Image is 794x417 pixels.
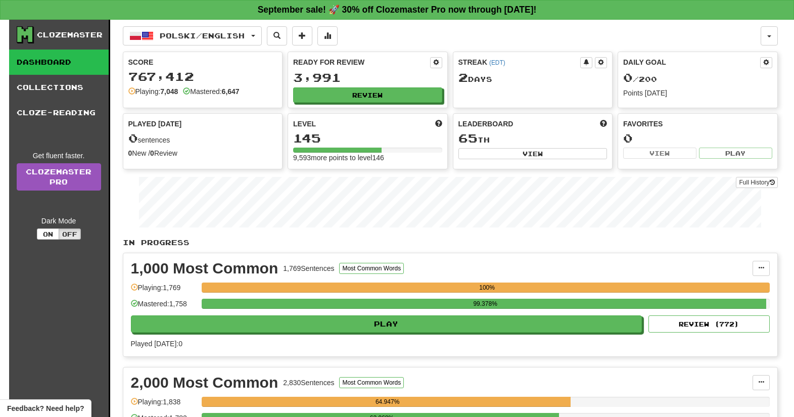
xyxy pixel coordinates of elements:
[183,86,239,97] div: Mastered:
[458,119,513,129] span: Leaderboard
[293,153,442,163] div: 9,593 more points to level 146
[293,71,442,84] div: 3,991
[17,151,101,161] div: Get fluent faster.
[59,228,81,240] button: Off
[9,75,109,100] a: Collections
[623,70,633,84] span: 0
[435,119,442,129] span: Score more points to level up
[131,375,278,390] div: 2,000 Most Common
[128,86,178,97] div: Playing:
[131,283,197,299] div: Playing: 1,769
[623,148,696,159] button: View
[623,75,657,83] span: / 200
[458,131,478,145] span: 65
[699,148,772,159] button: Play
[131,397,197,413] div: Playing: 1,838
[267,26,287,45] button: Search sentences
[9,100,109,125] a: Cloze-Reading
[339,377,404,388] button: Most Common Words
[205,299,766,309] div: 99.378%
[222,87,240,96] strong: 6,647
[293,87,442,103] button: Review
[123,26,262,45] button: Polski/English
[458,148,608,159] button: View
[7,403,84,413] span: Open feedback widget
[37,228,59,240] button: On
[205,397,571,407] div: 64.947%
[150,149,154,157] strong: 0
[128,57,277,67] div: Score
[131,315,642,333] button: Play
[17,163,101,191] a: ClozemasterPro
[131,261,278,276] div: 1,000 Most Common
[648,315,770,333] button: Review (772)
[283,263,334,273] div: 1,769 Sentences
[160,87,178,96] strong: 7,048
[160,31,245,40] span: Polski / English
[292,26,312,45] button: Add sentence to collection
[293,57,430,67] div: Ready for Review
[283,378,334,388] div: 2,830 Sentences
[339,263,404,274] button: Most Common Words
[9,50,109,75] a: Dashboard
[123,238,778,248] p: In Progress
[489,59,505,66] a: (EDT)
[458,57,581,67] div: Streak
[736,177,777,188] button: Full History
[293,119,316,129] span: Level
[128,132,277,145] div: sentences
[131,340,182,348] span: Played [DATE]: 0
[128,149,132,157] strong: 0
[623,119,772,129] div: Favorites
[17,216,101,226] div: Dark Mode
[600,119,607,129] span: This week in points, UTC
[458,71,608,84] div: Day s
[623,57,760,68] div: Daily Goal
[623,132,772,145] div: 0
[458,132,608,145] div: th
[37,30,103,40] div: Clozemaster
[205,283,770,293] div: 100%
[128,70,277,83] div: 767,412
[128,119,182,129] span: Played [DATE]
[258,5,537,15] strong: September sale! 🚀 30% off Clozemaster Pro now through [DATE]!
[128,131,138,145] span: 0
[623,88,772,98] div: Points [DATE]
[458,70,468,84] span: 2
[128,148,277,158] div: New / Review
[317,26,338,45] button: More stats
[131,299,197,315] div: Mastered: 1,758
[293,132,442,145] div: 145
